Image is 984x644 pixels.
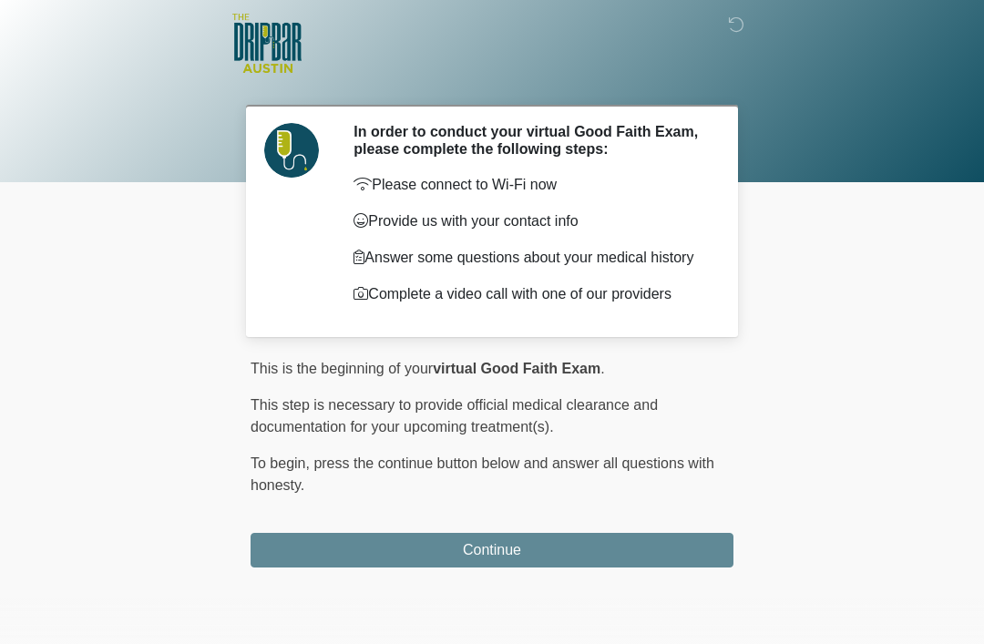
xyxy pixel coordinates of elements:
[600,361,604,376] span: .
[354,247,706,269] p: Answer some questions about your medical history
[354,283,706,305] p: Complete a video call with one of our providers
[251,361,433,376] span: This is the beginning of your
[251,455,714,493] span: press the continue button below and answer all questions with honesty.
[354,123,706,158] h2: In order to conduct your virtual Good Faith Exam, please complete the following steps:
[354,174,706,196] p: Please connect to Wi-Fi now
[264,123,319,178] img: Agent Avatar
[232,14,302,73] img: The DRIPBaR - Austin The Domain Logo
[433,361,600,376] strong: virtual Good Faith Exam
[251,455,313,471] span: To begin,
[251,533,733,567] button: Continue
[354,210,706,232] p: Provide us with your contact info
[251,397,658,434] span: This step is necessary to provide official medical clearance and documentation for your upcoming ...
